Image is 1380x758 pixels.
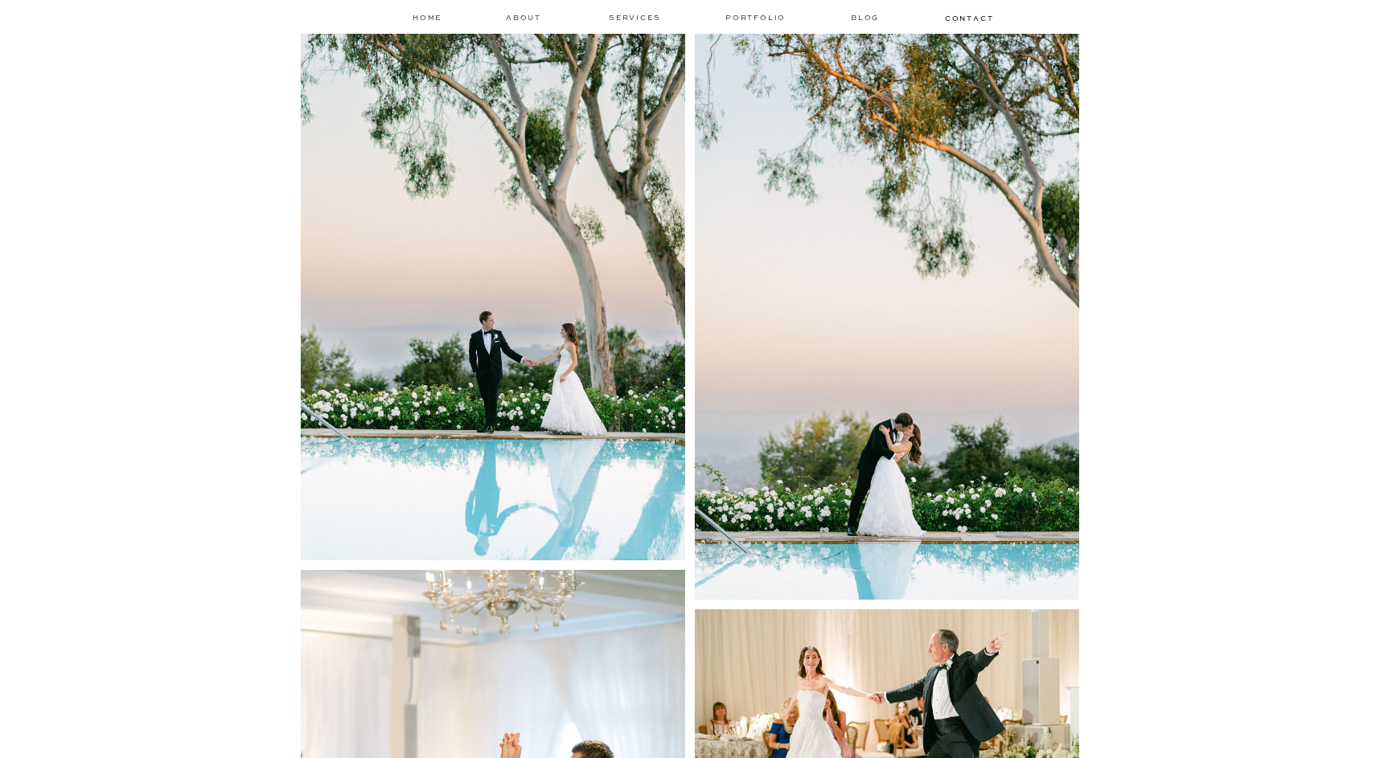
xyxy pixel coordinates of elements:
[725,12,789,23] a: Portfolio
[609,12,663,23] a: services
[506,12,546,23] a: about
[945,13,992,23] a: contact
[851,12,883,23] a: Blog
[413,12,443,23] a: home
